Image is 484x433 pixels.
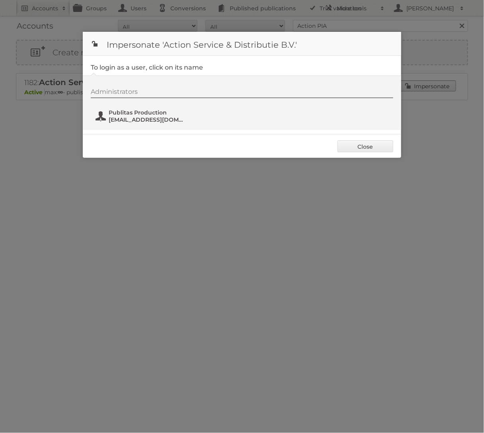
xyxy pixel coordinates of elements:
div: Administrators [91,88,393,98]
span: Publitas Production [109,109,186,116]
a: Close [338,140,393,152]
button: Publitas Production [EMAIL_ADDRESS][DOMAIN_NAME] [95,108,188,124]
legend: To login as a user, click on its name [91,64,203,71]
span: [EMAIL_ADDRESS][DOMAIN_NAME] [109,116,186,123]
h1: Impersonate 'Action Service & Distributie B.V.' [83,32,401,56]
